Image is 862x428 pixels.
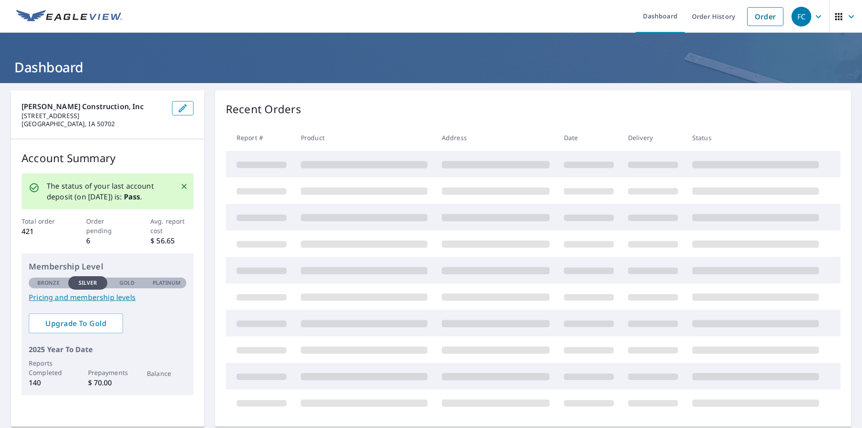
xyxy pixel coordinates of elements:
th: Product [294,124,435,151]
a: Upgrade To Gold [29,313,123,333]
p: $ 70.00 [88,377,128,388]
b: Pass [124,192,141,202]
th: Report # [226,124,294,151]
p: Silver [79,279,97,287]
p: Order pending [86,216,129,235]
p: Bronze [37,279,60,287]
p: Account Summary [22,150,194,166]
p: 140 [29,377,68,388]
p: 2025 Year To Date [29,344,186,355]
a: Order [747,7,783,26]
p: [GEOGRAPHIC_DATA], IA 50702 [22,120,165,128]
p: Avg. report cost [150,216,194,235]
p: 421 [22,226,65,237]
p: Recent Orders [226,101,301,117]
p: $ 56.65 [150,235,194,246]
a: Pricing and membership levels [29,292,186,303]
p: Balance [147,369,186,378]
th: Address [435,124,557,151]
p: Prepayments [88,368,128,377]
p: Gold [119,279,135,287]
p: Platinum [153,279,181,287]
p: Total order [22,216,65,226]
span: Upgrade To Gold [36,318,116,328]
p: Reports Completed [29,358,68,377]
div: FC [792,7,811,26]
p: [STREET_ADDRESS] [22,112,165,120]
th: Delivery [621,124,685,151]
h1: Dashboard [11,58,851,76]
button: Close [178,181,190,192]
p: [PERSON_NAME] Construction, Inc [22,101,165,112]
p: The status of your last account deposit (on [DATE]) is: . [47,181,169,202]
th: Date [557,124,621,151]
p: Membership Level [29,260,186,273]
th: Status [685,124,826,151]
p: 6 [86,235,129,246]
img: EV Logo [16,10,122,23]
